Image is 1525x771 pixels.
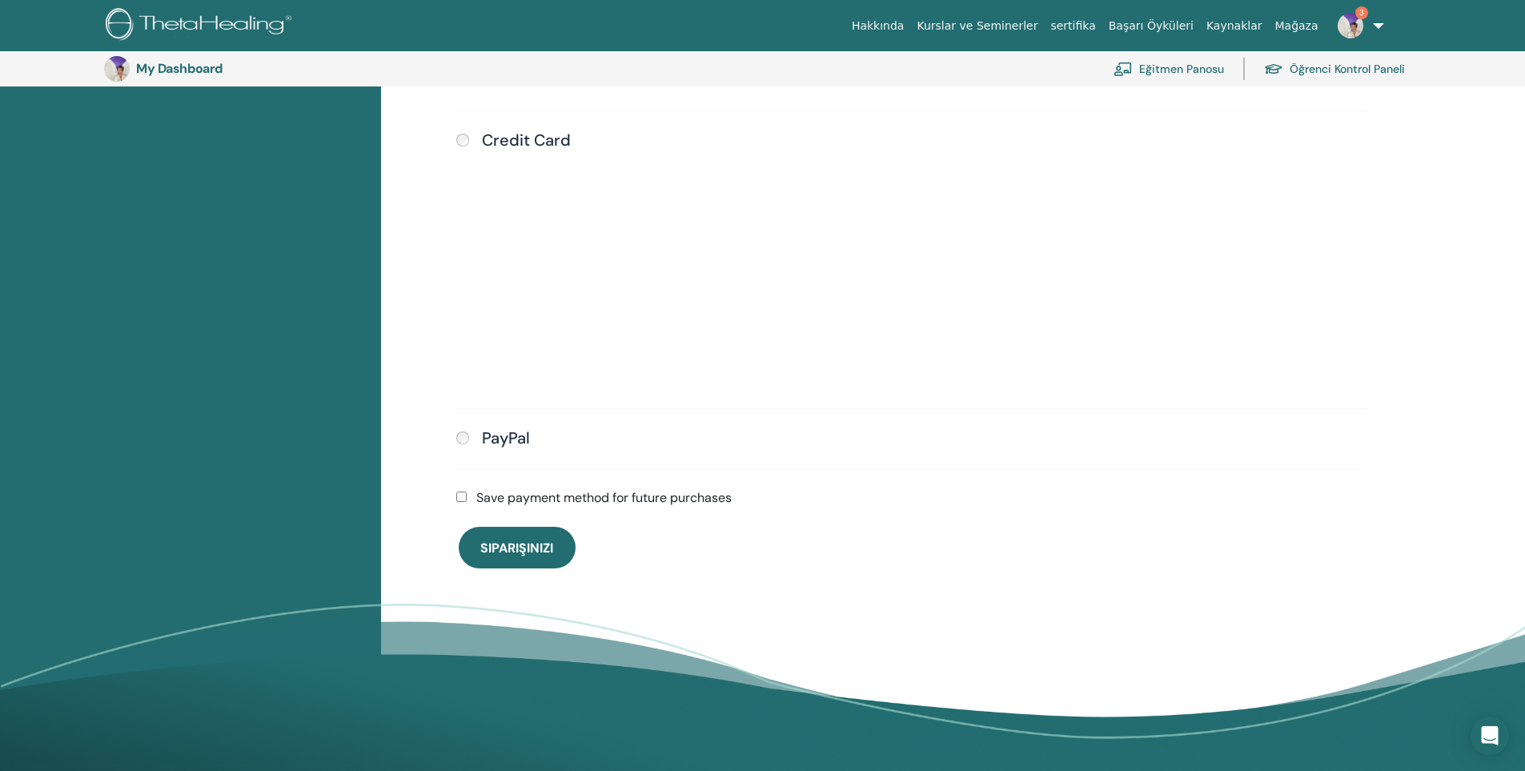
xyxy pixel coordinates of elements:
img: default.jpg [1338,13,1363,38]
button: Siparişinizi [459,527,576,568]
a: Başarı Öyküleri [1102,11,1200,41]
div: Open Intercom Messenger [1471,717,1509,755]
iframe: Güvenli ödeme giriş çerçevesi [477,150,895,392]
h3: My Dashboard [136,61,296,76]
img: graduation-cap.svg [1264,62,1283,76]
label: Save payment method for future purchases [476,488,732,508]
a: sertifika [1044,11,1102,41]
span: Siparişinizi [480,540,553,556]
a: Kaynaklar [1200,11,1269,41]
a: Kurslar ve Seminerler [910,11,1044,41]
img: default.jpg [104,56,130,82]
a: Hakkında [845,11,911,41]
a: Mağaza [1268,11,1324,41]
h4: Credit Card [482,131,571,150]
h4: PayPal [482,428,530,448]
span: 3 [1355,6,1368,19]
a: Eğitmen Panosu [1114,51,1224,86]
img: logo.png [106,8,297,44]
img: chalkboard-teacher.svg [1114,62,1133,76]
a: Öğrenci Kontrol Paneli [1264,51,1405,86]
